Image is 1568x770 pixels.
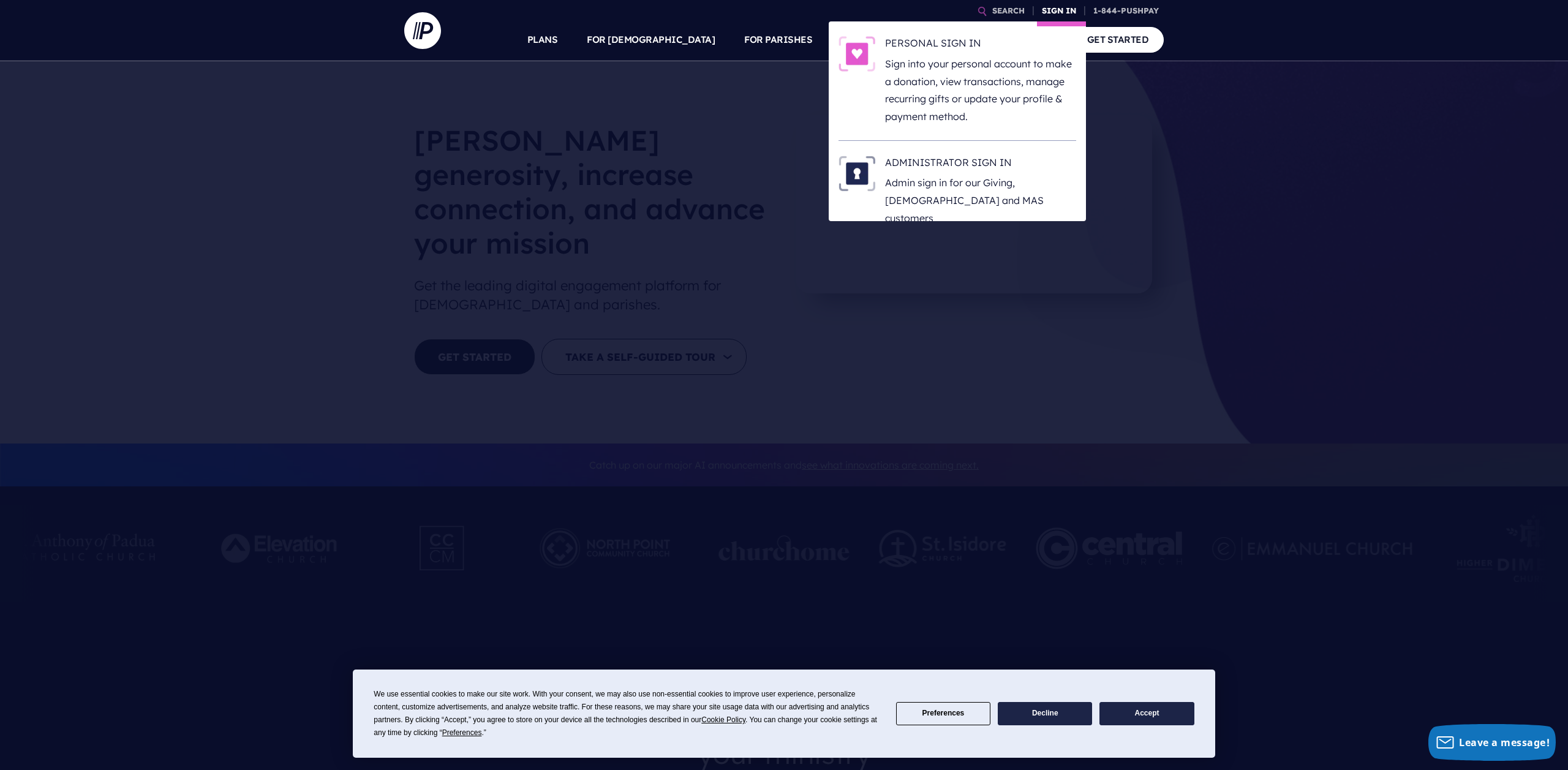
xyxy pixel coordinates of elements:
[885,156,1076,174] h6: ADMINISTRATOR SIGN IN
[839,156,875,191] img: ADMINISTRATOR SIGN IN - Illustration
[839,36,1076,126] a: PERSONAL SIGN IN - Illustration PERSONAL SIGN IN Sign into your personal account to make a donati...
[1099,702,1194,726] button: Accept
[374,688,881,739] div: We use essential cookies to make our site work. With your consent, we may also use non-essential ...
[885,55,1076,126] p: Sign into your personal account to make a donation, view transactions, manage recurring gifts or ...
[839,36,875,72] img: PERSONAL SIGN IN - Illustration
[842,18,896,61] a: SOLUTIONS
[925,18,968,61] a: EXPLORE
[527,18,558,61] a: PLANS
[442,728,482,737] span: Preferences
[885,36,1076,55] h6: PERSONAL SIGN IN
[998,702,1092,726] button: Decline
[839,156,1076,227] a: ADMINISTRATOR SIGN IN - Illustration ADMINISTRATOR SIGN IN Admin sign in for our Giving, [DEMOGRA...
[587,18,715,61] a: FOR [DEMOGRAPHIC_DATA]
[1459,736,1550,749] span: Leave a message!
[353,670,1215,758] div: Cookie Consent Prompt
[1428,724,1556,761] button: Leave a message!
[997,18,1042,61] a: COMPANY
[701,715,745,724] span: Cookie Policy
[1072,27,1164,52] a: GET STARTED
[744,18,812,61] a: FOR PARISHES
[885,174,1076,227] p: Admin sign in for our Giving, [DEMOGRAPHIC_DATA] and MAS customers
[896,702,990,726] button: Preferences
